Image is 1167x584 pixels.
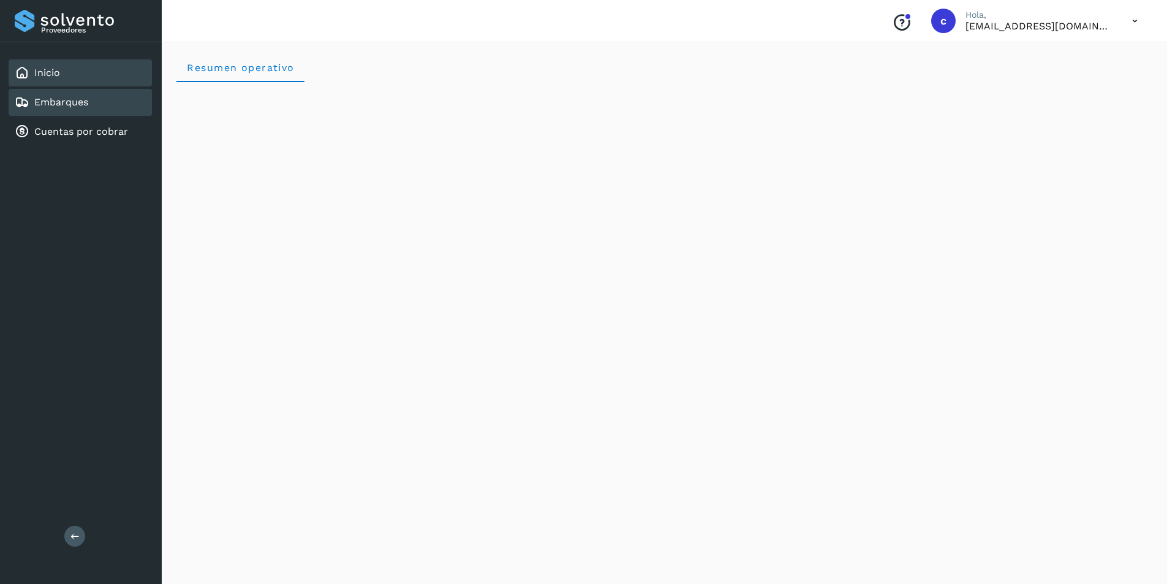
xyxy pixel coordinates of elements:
[965,10,1112,20] p: Hola,
[965,20,1112,32] p: carlosvazqueztgc@gmail.com
[9,59,152,86] div: Inicio
[9,89,152,116] div: Embarques
[34,126,128,137] a: Cuentas por cobrar
[9,118,152,145] div: Cuentas por cobrar
[41,26,147,34] p: Proveedores
[186,62,295,74] span: Resumen operativo
[34,67,60,78] a: Inicio
[34,96,88,108] a: Embarques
